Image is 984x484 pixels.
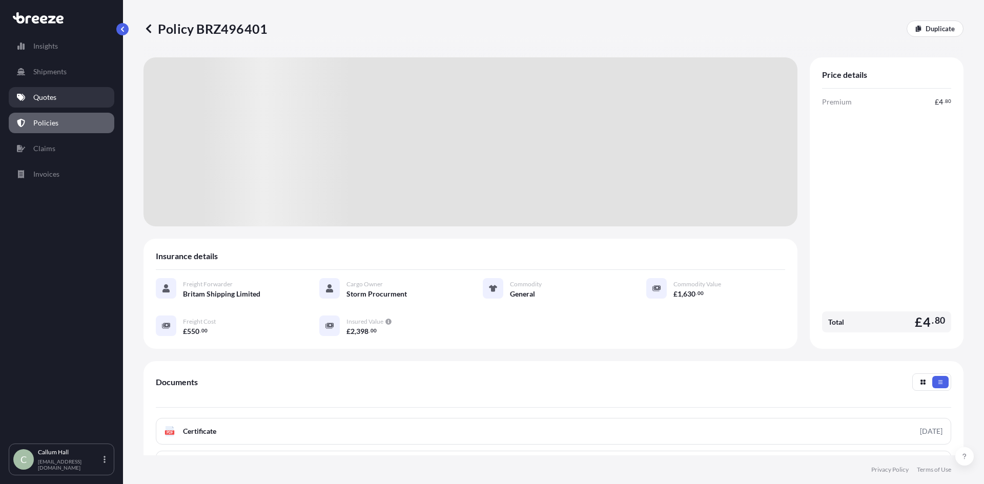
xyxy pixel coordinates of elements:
a: Claims [9,138,114,159]
span: 00 [201,329,208,332]
span: 00 [698,291,704,295]
span: Insurance details [156,251,218,261]
span: 4 [923,315,931,328]
span: Certificate [183,426,216,436]
a: Quotes [9,87,114,108]
a: Shipments [9,61,114,82]
span: 1 [678,290,682,298]
p: Shipments [33,67,67,77]
span: 00 [371,329,377,332]
span: . [944,99,945,103]
span: 80 [945,99,951,103]
span: 4 [939,98,943,106]
span: C [20,454,27,465]
span: 80 [935,318,945,324]
span: General [510,289,535,299]
span: Price details [822,70,867,80]
p: Policy BRZ496401 [143,20,268,37]
a: Duplicate [907,20,963,37]
span: . [369,329,370,332]
p: Duplicate [926,24,955,34]
p: [EMAIL_ADDRESS][DOMAIN_NAME] [38,458,101,471]
a: Invoices [9,164,114,184]
span: , [355,328,356,335]
a: Insights [9,36,114,56]
span: Freight Cost [183,318,216,326]
span: Freight Forwarder [183,280,233,288]
span: Total [828,317,844,327]
span: . [696,291,697,295]
a: Policies [9,113,114,133]
p: Callum Hall [38,448,101,456]
p: Invoices [33,169,59,179]
a: PDFCertificate[DATE] [156,418,951,445]
span: Commodity Value [673,280,721,288]
p: Claims [33,143,55,154]
a: Privacy Policy [871,466,909,474]
p: Policies [33,118,58,128]
span: Premium [822,97,852,107]
span: Documents [156,377,198,387]
span: 550 [187,328,199,335]
span: Insured Value [346,318,383,326]
span: Commodity [510,280,542,288]
p: Insights [33,41,58,51]
a: PDFPolicy Full Terms and Conditions [156,451,951,477]
span: . [200,329,201,332]
span: £ [915,315,922,328]
span: , [682,290,683,298]
p: Quotes [33,92,56,102]
span: 398 [356,328,368,335]
span: Storm Procurment [346,289,407,299]
span: £ [346,328,351,335]
text: PDF [167,431,173,434]
span: £ [935,98,939,106]
div: [DATE] [920,426,942,436]
span: . [932,318,934,324]
span: 2 [351,328,355,335]
span: Cargo Owner [346,280,383,288]
a: Terms of Use [917,466,951,474]
span: £ [183,328,187,335]
span: £ [673,290,678,298]
span: Britam Shipping Limited [183,289,260,299]
span: 630 [683,290,695,298]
